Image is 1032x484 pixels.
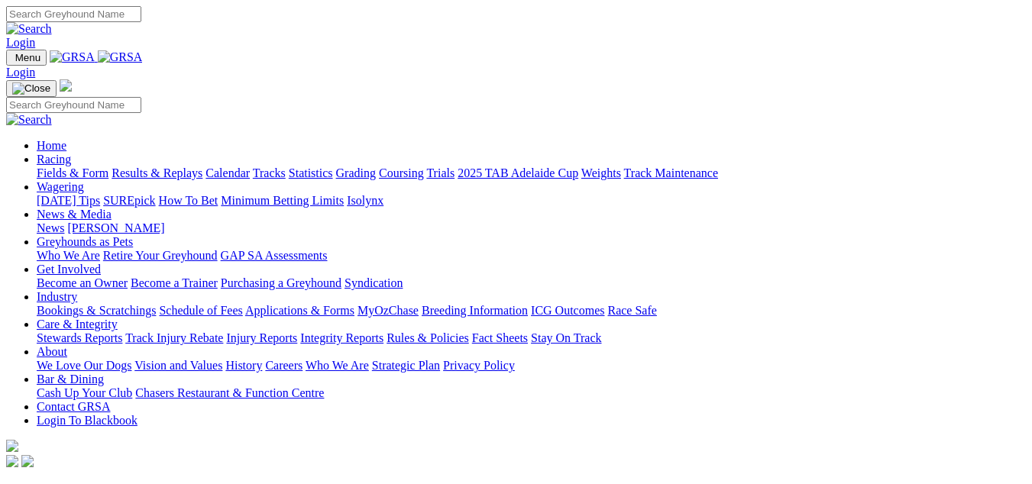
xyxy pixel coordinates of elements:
[37,304,1026,318] div: Industry
[159,194,218,207] a: How To Bet
[472,331,528,344] a: Fact Sheets
[37,359,1026,373] div: About
[37,153,71,166] a: Racing
[37,263,101,276] a: Get Involved
[422,304,528,317] a: Breeding Information
[347,194,383,207] a: Isolynx
[357,304,419,317] a: MyOzChase
[265,359,302,372] a: Careers
[458,166,578,179] a: 2025 TAB Adelaide Cup
[245,304,354,317] a: Applications & Forms
[37,180,84,193] a: Wagering
[134,359,222,372] a: Vision and Values
[37,208,112,221] a: News & Media
[12,82,50,95] img: Close
[253,166,286,179] a: Tracks
[15,52,40,63] span: Menu
[37,249,100,262] a: Who We Are
[37,249,1026,263] div: Greyhounds as Pets
[289,166,333,179] a: Statistics
[21,455,34,467] img: twitter.svg
[37,386,1026,400] div: Bar & Dining
[581,166,621,179] a: Weights
[37,221,1026,235] div: News & Media
[379,166,424,179] a: Coursing
[37,359,131,372] a: We Love Our Dogs
[37,345,67,358] a: About
[37,166,1026,180] div: Racing
[624,166,718,179] a: Track Maintenance
[67,221,164,234] a: [PERSON_NAME]
[300,331,383,344] a: Integrity Reports
[345,276,403,289] a: Syndication
[531,331,601,344] a: Stay On Track
[37,221,64,234] a: News
[6,113,52,127] img: Search
[6,97,141,113] input: Search
[159,304,242,317] a: Schedule of Fees
[103,194,155,207] a: SUREpick
[37,414,137,427] a: Login To Blackbook
[6,80,57,97] button: Toggle navigation
[205,166,250,179] a: Calendar
[221,276,341,289] a: Purchasing a Greyhound
[426,166,455,179] a: Trials
[37,386,132,399] a: Cash Up Your Club
[37,290,77,303] a: Industry
[37,400,110,413] a: Contact GRSA
[607,304,656,317] a: Race Safe
[37,276,1026,290] div: Get Involved
[443,359,515,372] a: Privacy Policy
[50,50,95,64] img: GRSA
[6,36,35,49] a: Login
[60,79,72,92] img: logo-grsa-white.png
[37,235,133,248] a: Greyhounds as Pets
[6,6,141,22] input: Search
[37,318,118,331] a: Care & Integrity
[103,249,218,262] a: Retire Your Greyhound
[37,166,108,179] a: Fields & Form
[37,194,1026,208] div: Wagering
[221,249,328,262] a: GAP SA Assessments
[226,331,297,344] a: Injury Reports
[372,359,440,372] a: Strategic Plan
[112,166,202,179] a: Results & Replays
[306,359,369,372] a: Who We Are
[37,331,122,344] a: Stewards Reports
[225,359,262,372] a: History
[37,373,104,386] a: Bar & Dining
[221,194,344,207] a: Minimum Betting Limits
[6,440,18,452] img: logo-grsa-white.png
[37,139,66,152] a: Home
[135,386,324,399] a: Chasers Restaurant & Function Centre
[387,331,469,344] a: Rules & Policies
[6,66,35,79] a: Login
[336,166,376,179] a: Grading
[37,194,100,207] a: [DATE] Tips
[6,22,52,36] img: Search
[37,331,1026,345] div: Care & Integrity
[6,50,47,66] button: Toggle navigation
[131,276,218,289] a: Become a Trainer
[98,50,143,64] img: GRSA
[125,331,223,344] a: Track Injury Rebate
[37,276,128,289] a: Become an Owner
[531,304,604,317] a: ICG Outcomes
[37,304,156,317] a: Bookings & Scratchings
[6,455,18,467] img: facebook.svg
